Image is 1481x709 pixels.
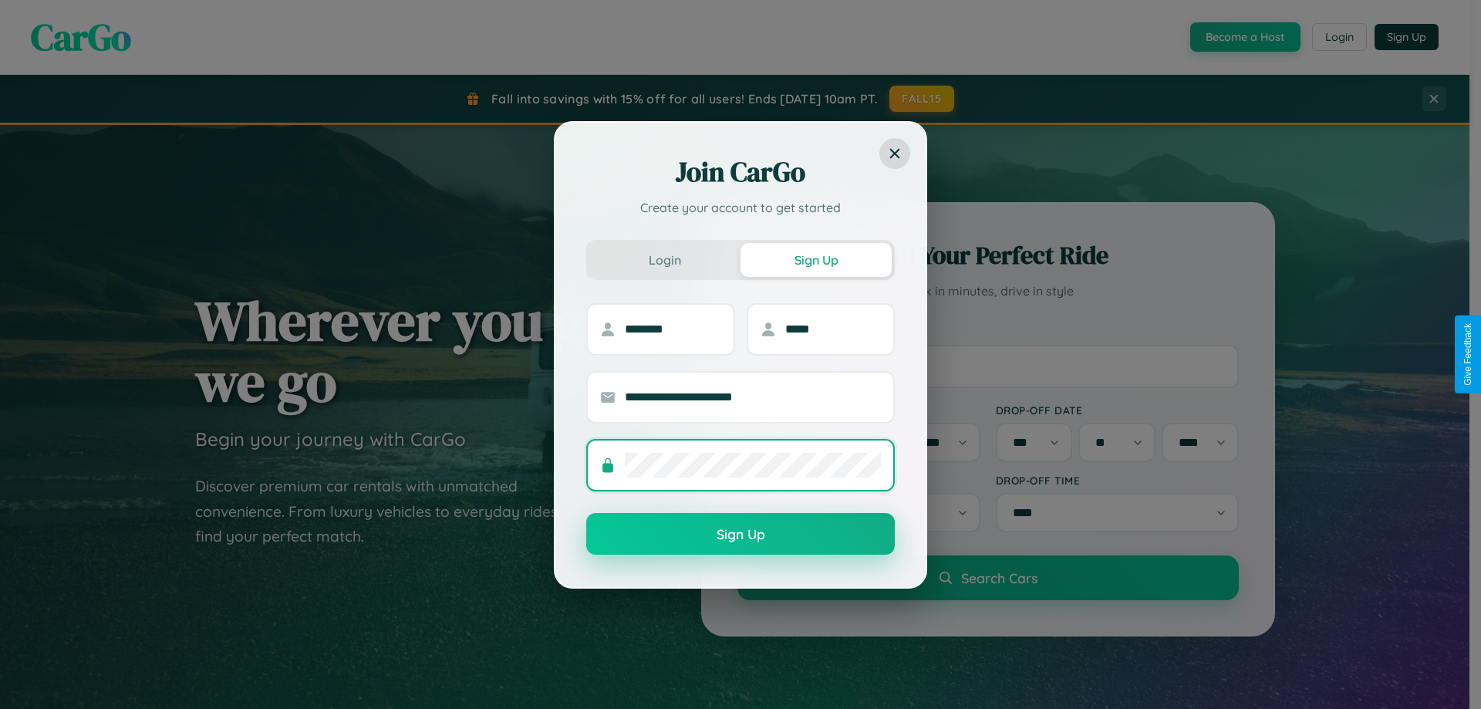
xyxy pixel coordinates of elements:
h2: Join CarGo [586,154,895,191]
button: Sign Up [740,243,892,277]
button: Sign Up [586,513,895,555]
button: Login [589,243,740,277]
p: Create your account to get started [586,198,895,217]
div: Give Feedback [1462,323,1473,386]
